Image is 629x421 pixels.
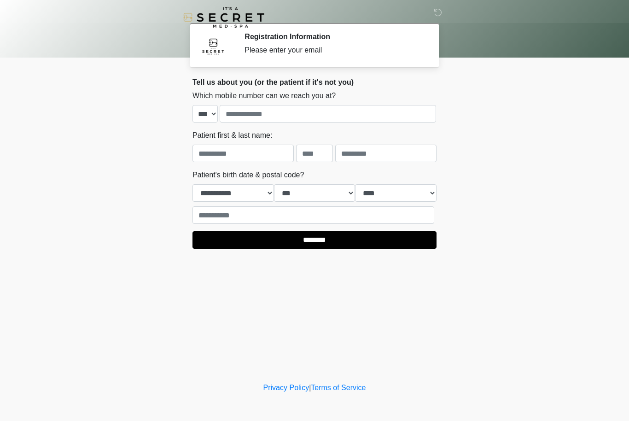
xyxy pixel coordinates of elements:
[311,384,366,392] a: Terms of Service
[192,170,304,181] label: Patient's birth date & postal code?
[192,78,437,87] h2: Tell us about you (or the patient if it's not you)
[245,45,423,56] div: Please enter your email
[183,7,264,28] img: It's A Secret Med Spa Logo
[199,32,227,60] img: Agent Avatar
[309,384,311,392] a: |
[245,32,423,41] h2: Registration Information
[192,130,272,141] label: Patient first & last name:
[192,90,336,101] label: Which mobile number can we reach you at?
[263,384,309,392] a: Privacy Policy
